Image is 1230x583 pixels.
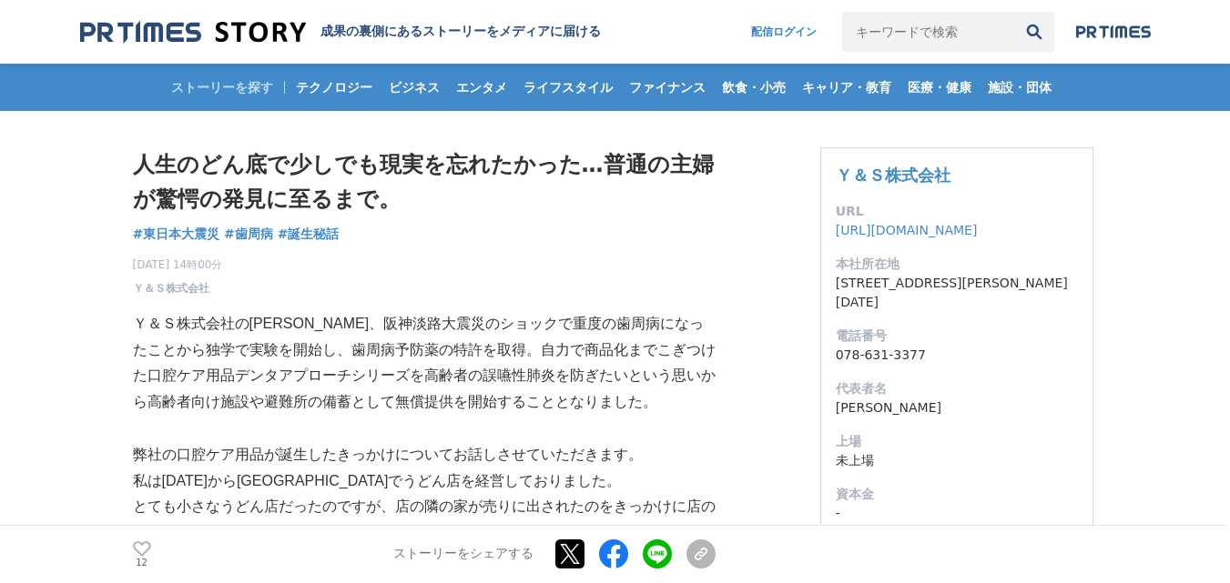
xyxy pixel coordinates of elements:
dt: 資本金 [836,485,1078,504]
dd: [PERSON_NAME] [836,398,1078,417]
span: #東日本大震災 [133,226,220,242]
a: 施設・団体 [981,64,1059,111]
a: テクノロジー [289,64,380,111]
dt: 本社所在地 [836,255,1078,274]
p: とても小さなうどん店だったのですが、店の隣の家が売りに出されたのをきっかけに店の拡大工事を行うことになりました． [133,494,716,547]
span: 飲食・小売 [715,79,793,95]
a: 飲食・小売 [715,64,793,111]
button: 検索 [1014,12,1054,52]
a: ライフスタイル [516,64,620,111]
span: 医療・健康 [900,79,979,95]
a: #誕生秘話 [278,225,340,244]
p: 弊社の口腔ケア用品が誕生したきっかけについてお話しさせていただきます。 [133,442,716,468]
dd: [STREET_ADDRESS][PERSON_NAME][DATE] [836,274,1078,312]
span: [DATE] 14時00分 [133,256,223,273]
dd: - [836,504,1078,523]
a: エンタメ [449,64,514,111]
a: 成果の裏側にあるストーリーをメディアに届ける 成果の裏側にあるストーリーをメディアに届ける [80,20,601,45]
h2: 成果の裏側にあるストーリーをメディアに届ける [320,24,601,40]
dt: 上場 [836,432,1078,451]
a: #東日本大震災 [133,225,220,244]
span: ライフスタイル [516,79,620,95]
p: Ｙ＆Ｓ株式会社の[PERSON_NAME]、阪神淡路大震災のショックで重度の歯周病になったことから独学で実験を開始し、歯周病予防薬の特許を取得。自力で商品化までこぎつけた口腔ケア用品デンタアプロ... [133,311,716,416]
span: ファイナンス [622,79,713,95]
input: キーワードで検索 [842,12,1014,52]
p: ストーリーをシェアする [393,547,534,563]
a: [URL][DOMAIN_NAME] [836,223,978,237]
img: prtimes [1076,25,1151,39]
p: 私は[DATE]から[GEOGRAPHIC_DATA]でうどん店を経営しておりました。 [133,468,716,495]
span: ビジネス [381,79,447,95]
span: #誕生秘話 [278,226,340,242]
span: キャリア・教育 [795,79,899,95]
a: ファイナンス [622,64,713,111]
dd: 未上場 [836,451,1078,470]
span: エンタメ [449,79,514,95]
span: テクノロジー [289,79,380,95]
a: 医療・健康 [900,64,979,111]
dd: 078-631-3377 [836,346,1078,365]
a: Ｙ＆Ｓ株式会社 [133,280,209,297]
a: キャリア・教育 [795,64,899,111]
dt: URL [836,202,1078,221]
span: #歯周病 [224,226,273,242]
dt: 代表者名 [836,379,1078,398]
h1: 人生のどん底で少しでも現実を忘れたかった…普通の主婦が驚愕の発見に至るまで。 [133,147,716,217]
a: #歯周病 [224,225,273,244]
a: 配信ログイン [733,12,835,52]
dt: 電話番号 [836,327,1078,346]
a: ビジネス [381,64,447,111]
a: Ｙ＆Ｓ株式会社 [836,166,950,185]
p: 12 [133,558,151,568]
span: 施設・団体 [981,79,1059,95]
img: 成果の裏側にあるストーリーをメディアに届ける [80,20,306,45]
